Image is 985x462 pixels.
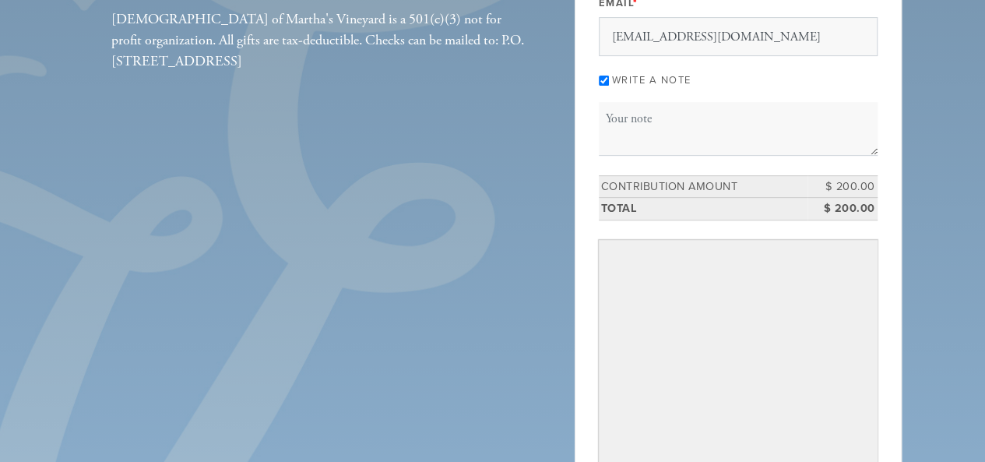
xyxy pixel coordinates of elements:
label: Write a note [612,74,691,86]
div: [DEMOGRAPHIC_DATA] of Martha's Vineyard is a 501(c)(3) not for profit organization. All gifts are... [111,9,524,72]
td: $ 200.00 [807,175,878,198]
td: $ 200.00 [807,198,878,220]
td: Contribution Amount [599,175,807,198]
td: Total [599,198,807,220]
